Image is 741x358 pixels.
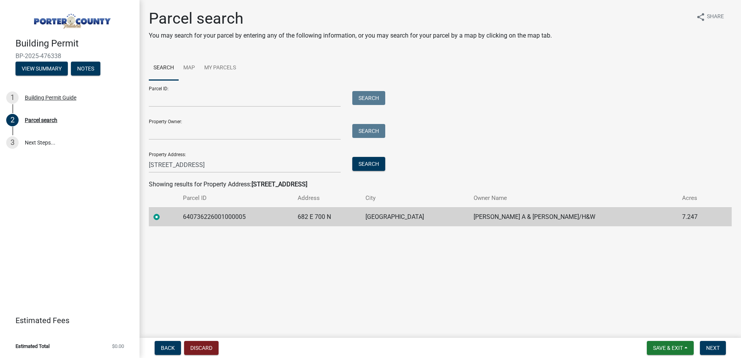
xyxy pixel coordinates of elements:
[6,91,19,104] div: 1
[653,345,683,351] span: Save & Exit
[706,345,720,351] span: Next
[16,344,50,349] span: Estimated Total
[293,207,361,226] td: 682 E 700 N
[71,66,100,72] wm-modal-confirm: Notes
[149,9,552,28] h1: Parcel search
[16,38,133,49] h4: Building Permit
[200,56,241,81] a: My Parcels
[155,341,181,355] button: Back
[25,117,57,123] div: Parcel search
[16,52,124,60] span: BP-2025-476338
[6,114,19,126] div: 2
[149,56,179,81] a: Search
[677,207,717,226] td: 7.247
[352,91,385,105] button: Search
[677,189,717,207] th: Acres
[71,62,100,76] button: Notes
[178,189,293,207] th: Parcel ID
[16,62,68,76] button: View Summary
[25,95,76,100] div: Building Permit Guide
[696,12,705,22] i: share
[352,157,385,171] button: Search
[149,31,552,40] p: You may search for your parcel by entering any of the following information, or you may search fo...
[16,66,68,72] wm-modal-confirm: Summary
[647,341,694,355] button: Save & Exit
[361,207,469,226] td: [GEOGRAPHIC_DATA]
[469,207,677,226] td: [PERSON_NAME] A & [PERSON_NAME]/H&W
[16,8,127,30] img: Porter County, Indiana
[6,313,127,328] a: Estimated Fees
[112,344,124,349] span: $0.00
[293,189,361,207] th: Address
[252,181,307,188] strong: [STREET_ADDRESS]
[178,207,293,226] td: 640736226001000005
[361,189,469,207] th: City
[179,56,200,81] a: Map
[6,136,19,149] div: 3
[161,345,175,351] span: Back
[690,9,730,24] button: shareShare
[184,341,219,355] button: Discard
[707,12,724,22] span: Share
[149,180,732,189] div: Showing results for Property Address:
[700,341,726,355] button: Next
[352,124,385,138] button: Search
[469,189,677,207] th: Owner Name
